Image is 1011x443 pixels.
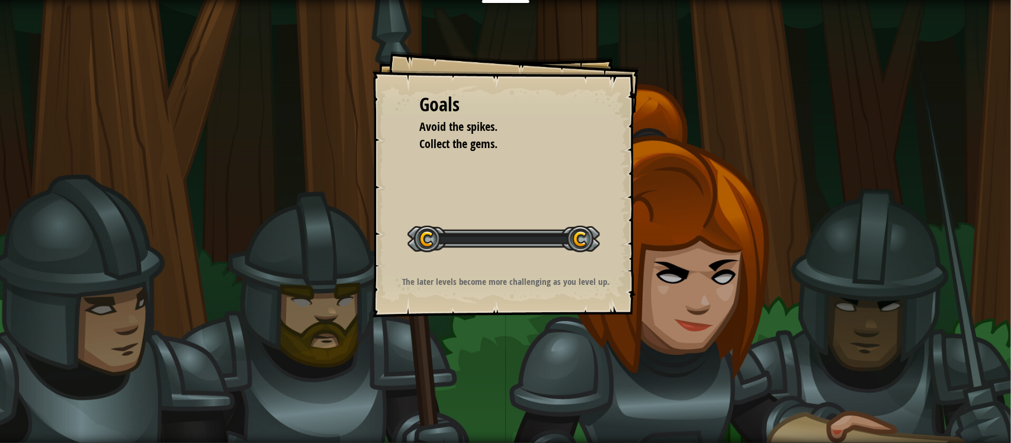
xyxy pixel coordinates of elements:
span: Avoid the spikes. [420,118,498,134]
span: Collect the gems. [420,136,498,152]
div: Goals [420,91,592,118]
li: Collect the gems. [405,136,589,153]
li: Avoid the spikes. [405,118,589,136]
p: The later levels become more challenging as you level up. [387,275,625,288]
